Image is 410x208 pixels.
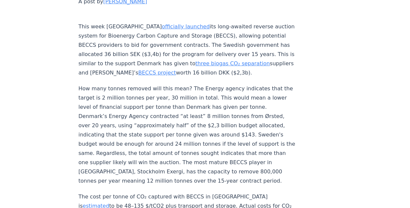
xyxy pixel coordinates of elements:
[138,70,176,76] a: BECCS project
[162,23,210,30] a: officially launched
[195,60,270,67] a: three biogas CO₂ separation
[78,13,297,77] p: This week [GEOGRAPHIC_DATA] its long-awaited reverse auction system for Bioenergy Carbon Capture ...
[78,84,297,186] p: How many tonnes removed will this mean? The Energy agency indicates that the target is 2 million ...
